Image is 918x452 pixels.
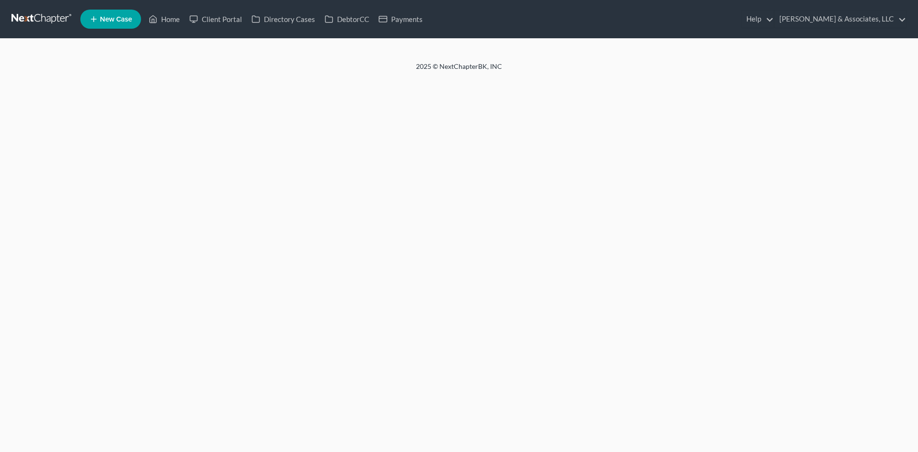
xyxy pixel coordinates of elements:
a: Help [742,11,774,28]
a: Directory Cases [247,11,320,28]
a: Payments [374,11,427,28]
a: DebtorCC [320,11,374,28]
a: Client Portal [185,11,247,28]
a: Home [144,11,185,28]
new-legal-case-button: New Case [80,10,141,29]
a: [PERSON_NAME] & Associates, LLC [775,11,906,28]
div: 2025 © NextChapterBK, INC [186,62,732,79]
